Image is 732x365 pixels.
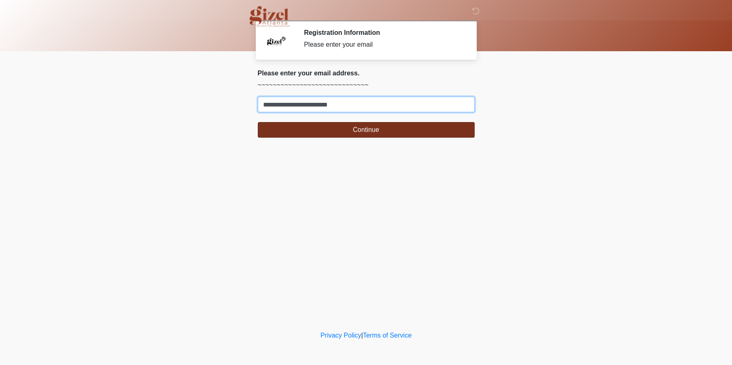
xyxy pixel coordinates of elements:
[264,29,288,53] img: Agent Avatar
[250,6,290,27] img: Gizel Atlanta Logo
[363,332,412,339] a: Terms of Service
[320,332,361,339] a: Privacy Policy
[361,332,363,339] a: |
[258,122,475,138] button: Continue
[258,69,475,77] h2: Please enter your email address.
[258,80,475,90] p: ~~~~~~~~~~~~~~~~~~~~~~~~~~~~~
[304,40,462,50] div: Please enter your email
